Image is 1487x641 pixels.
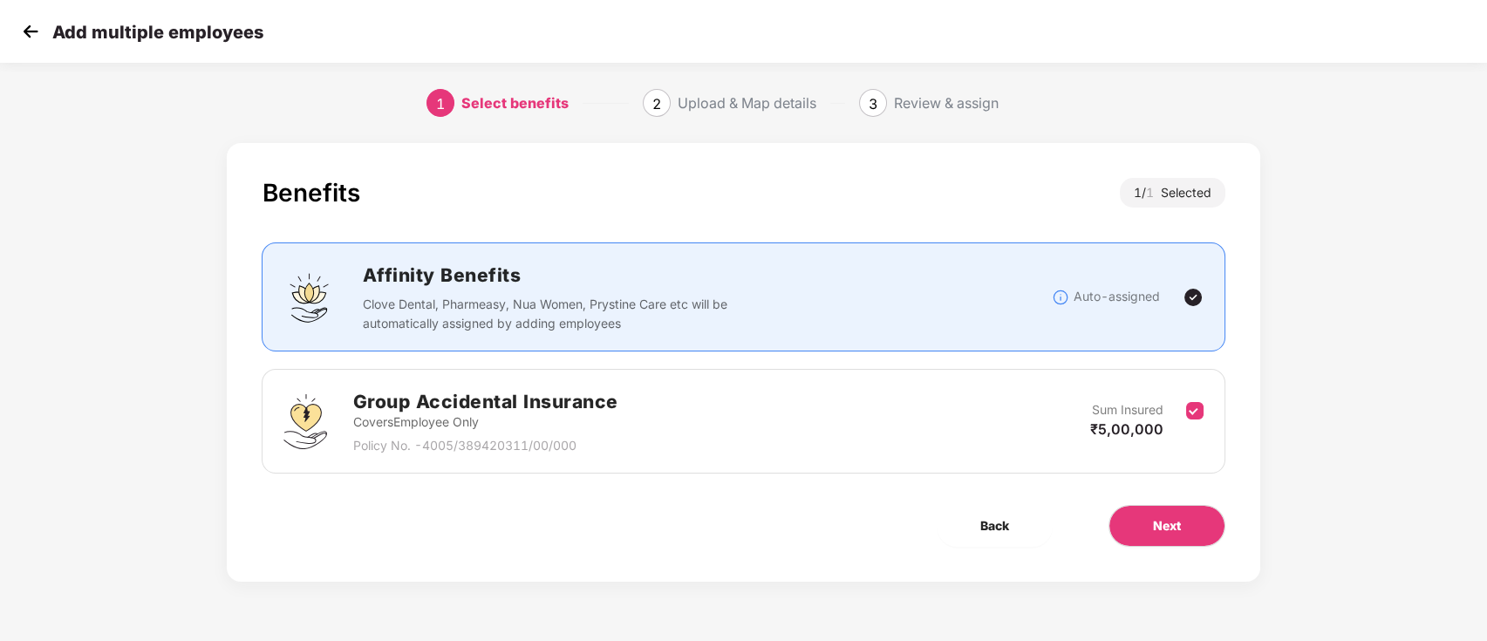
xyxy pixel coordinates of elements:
[1090,420,1163,438] span: ₹5,00,000
[1074,287,1160,306] p: Auto-assigned
[362,295,738,333] p: Clove Dental, Pharmeasy, Nua Women, Prystine Care etc will be automatically assigned by adding em...
[1153,516,1181,535] span: Next
[461,89,569,117] div: Select benefits
[980,516,1009,535] span: Back
[262,178,359,208] div: Benefits
[652,95,661,113] span: 2
[937,505,1053,547] button: Back
[436,95,445,113] span: 1
[353,436,618,455] p: Policy No. - 4005/389420311/00/000
[362,261,988,290] h2: Affinity Benefits
[1108,505,1225,547] button: Next
[1092,400,1163,419] p: Sum Insured
[17,18,44,44] img: svg+xml;base64,PHN2ZyB4bWxucz0iaHR0cDovL3d3dy53My5vcmcvMjAwMC9zdmciIHdpZHRoPSIzMCIgaGVpZ2h0PSIzMC...
[1183,287,1204,308] img: svg+xml;base64,PHN2ZyBpZD0iVGljay0yNHgyNCIgeG1sbnM9Imh0dHA6Ly93d3cudzMub3JnLzIwMDAvc3ZnIiB3aWR0aD...
[283,394,326,449] img: svg+xml;base64,PHN2ZyB4bWxucz0iaHR0cDovL3d3dy53My5vcmcvMjAwMC9zdmciIHdpZHRoPSI0OS4zMjEiIGhlaWdodD...
[283,271,336,324] img: svg+xml;base64,PHN2ZyBpZD0iQWZmaW5pdHlfQmVuZWZpdHMiIGRhdGEtbmFtZT0iQWZmaW5pdHkgQmVuZWZpdHMiIHhtbG...
[1120,178,1225,208] div: 1 / Selected
[1146,185,1161,200] span: 1
[678,89,816,117] div: Upload & Map details
[353,413,618,432] p: Covers Employee Only
[52,22,263,43] p: Add multiple employees
[353,387,618,416] h2: Group Accidental Insurance
[894,89,999,117] div: Review & assign
[1052,289,1069,306] img: svg+xml;base64,PHN2ZyBpZD0iSW5mb18tXzMyeDMyIiBkYXRhLW5hbWU9IkluZm8gLSAzMngzMiIgeG1sbnM9Imh0dHA6Ly...
[869,95,877,113] span: 3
